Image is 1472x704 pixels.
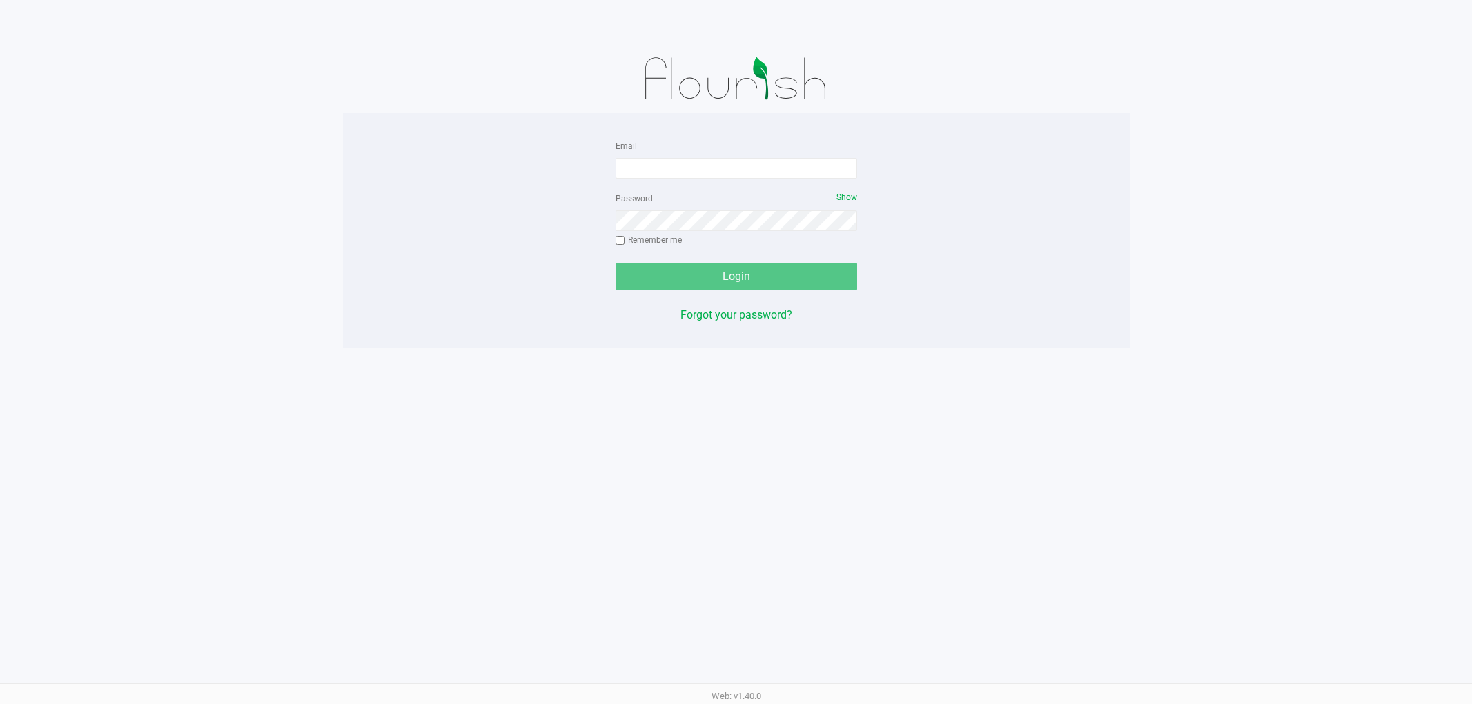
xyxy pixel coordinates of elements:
span: Show [836,192,857,202]
input: Remember me [616,236,625,245]
span: Web: v1.40.0 [712,691,761,701]
label: Remember me [616,234,682,246]
label: Email [616,140,637,152]
button: Forgot your password? [680,307,792,323]
label: Password [616,192,653,205]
